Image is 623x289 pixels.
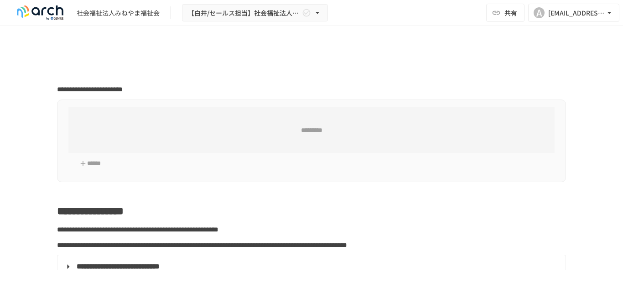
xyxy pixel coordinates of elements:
img: logo-default@2x-9cf2c760.svg [11,5,69,20]
button: 共有 [486,4,524,22]
button: 【白井/セールス担当】社会福祉法人みねやま福祉会様_初期設定サポート [182,4,328,22]
span: 【白井/セールス担当】社会福祉法人みねやま福祉会様_初期設定サポート [188,7,300,19]
div: 社会福祉法人みねやま福祉会 [77,8,160,18]
span: 共有 [504,8,517,18]
div: [EMAIL_ADDRESS][DOMAIN_NAME] [548,7,605,19]
div: A [534,7,545,18]
button: A[EMAIL_ADDRESS][DOMAIN_NAME] [528,4,619,22]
